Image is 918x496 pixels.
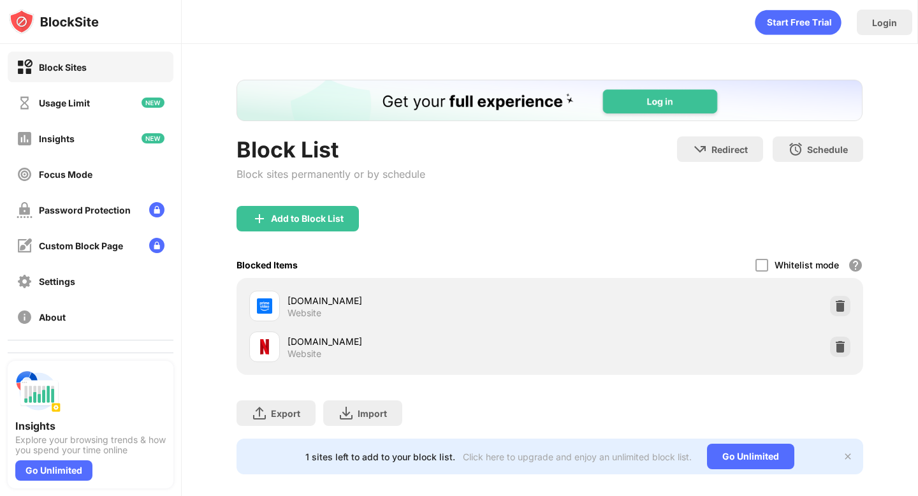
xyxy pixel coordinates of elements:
[872,17,897,28] div: Login
[17,202,33,218] img: password-protection-off.svg
[288,335,550,348] div: [DOMAIN_NAME]
[17,131,33,147] img: insights-off.svg
[15,460,92,481] div: Go Unlimited
[288,294,550,307] div: [DOMAIN_NAME]
[237,168,425,180] div: Block sites permanently or by schedule
[257,298,272,314] img: favicons
[15,419,166,432] div: Insights
[39,240,123,251] div: Custom Block Page
[39,276,75,287] div: Settings
[142,98,164,108] img: new-icon.svg
[9,9,99,34] img: logo-blocksite.svg
[17,95,33,111] img: time-usage-off.svg
[843,451,853,462] img: x-button.svg
[142,133,164,143] img: new-icon.svg
[463,451,692,462] div: Click here to upgrade and enjoy an unlimited block list.
[149,238,164,253] img: lock-menu.svg
[17,166,33,182] img: focus-off.svg
[15,368,61,414] img: push-insights.svg
[711,144,748,155] div: Redirect
[17,274,33,289] img: settings-off.svg
[39,98,90,108] div: Usage Limit
[288,348,321,360] div: Website
[237,80,863,121] iframe: Banner
[39,62,87,73] div: Block Sites
[39,133,75,144] div: Insights
[257,339,272,354] img: favicons
[17,238,33,254] img: customize-block-page-off.svg
[288,307,321,319] div: Website
[755,10,841,35] div: animation
[17,59,33,75] img: block-on.svg
[237,136,425,163] div: Block List
[707,444,794,469] div: Go Unlimited
[271,214,344,224] div: Add to Block List
[358,408,387,419] div: Import
[39,169,92,180] div: Focus Mode
[149,202,164,217] img: lock-menu.svg
[15,435,166,455] div: Explore your browsing trends & how you spend your time online
[39,205,131,215] div: Password Protection
[775,259,839,270] div: Whitelist mode
[305,451,455,462] div: 1 sites left to add to your block list.
[17,309,33,325] img: about-off.svg
[271,408,300,419] div: Export
[807,144,848,155] div: Schedule
[39,312,66,323] div: About
[237,259,298,270] div: Blocked Items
